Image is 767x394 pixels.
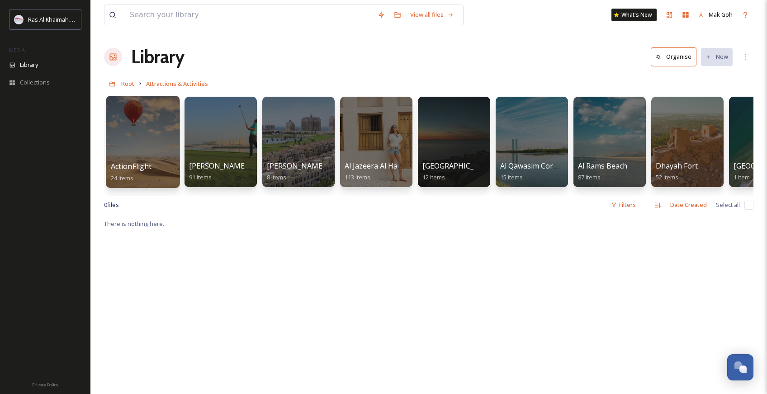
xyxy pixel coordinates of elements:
span: 52 items [656,173,678,181]
a: Al Qawasim Corniche15 items [500,162,571,181]
span: [PERSON_NAME][GEOGRAPHIC_DATA] [267,161,398,171]
span: 0 file s [104,201,119,209]
span: There is nothing here. [104,220,164,228]
span: Mak Goh [709,10,733,19]
span: Ras Al Khaimah Tourism Development Authority [28,15,156,23]
span: Privacy Policy [32,382,58,388]
span: Root [121,80,134,88]
div: Date Created [666,196,711,214]
a: [PERSON_NAME][GEOGRAPHIC_DATA]8 items [267,162,398,181]
span: Al Qawasim Corniche [500,161,571,171]
a: Attractions & Activities [146,78,208,89]
span: MEDIA [9,47,25,53]
span: Collections [20,78,50,87]
button: Organise [651,47,696,66]
span: 91 items [189,173,212,181]
a: [PERSON_NAME] Golf Club91 items [189,162,280,181]
span: Dhayah Fort [656,161,698,171]
span: [PERSON_NAME] Golf Club [189,161,280,171]
div: Filters [606,196,640,214]
span: 12 items [422,173,445,181]
a: ActionFlight24 items [111,162,152,182]
a: Privacy Policy [32,379,58,389]
span: [GEOGRAPHIC_DATA] [422,161,495,171]
input: Search your library [125,5,373,25]
span: 1 item [734,173,750,181]
span: 24 items [111,174,134,182]
a: [GEOGRAPHIC_DATA]12 items [422,162,495,181]
span: Al Rams Beach [578,161,627,171]
a: View all files [406,6,459,23]
span: 113 items [345,173,370,181]
span: Select all [716,201,740,209]
span: Al Jazeera Al Hamra [345,161,411,171]
span: 15 items [500,173,523,181]
a: Library [131,43,185,70]
button: Open Chat [727,354,753,380]
a: Root [121,78,134,89]
a: Al Rams Beach87 items [578,162,627,181]
img: Logo_RAKTDA_RGB-01.png [14,15,24,24]
button: New [701,48,733,66]
span: 87 items [578,173,601,181]
a: Mak Goh [694,6,737,23]
span: Library [20,61,38,69]
a: Al Jazeera Al Hamra113 items [345,162,411,181]
a: Organise [651,47,701,66]
a: What's New [611,9,657,21]
span: ActionFlight [111,161,152,171]
span: 8 items [267,173,286,181]
a: Dhayah Fort52 items [656,162,698,181]
span: Attractions & Activities [146,80,208,88]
